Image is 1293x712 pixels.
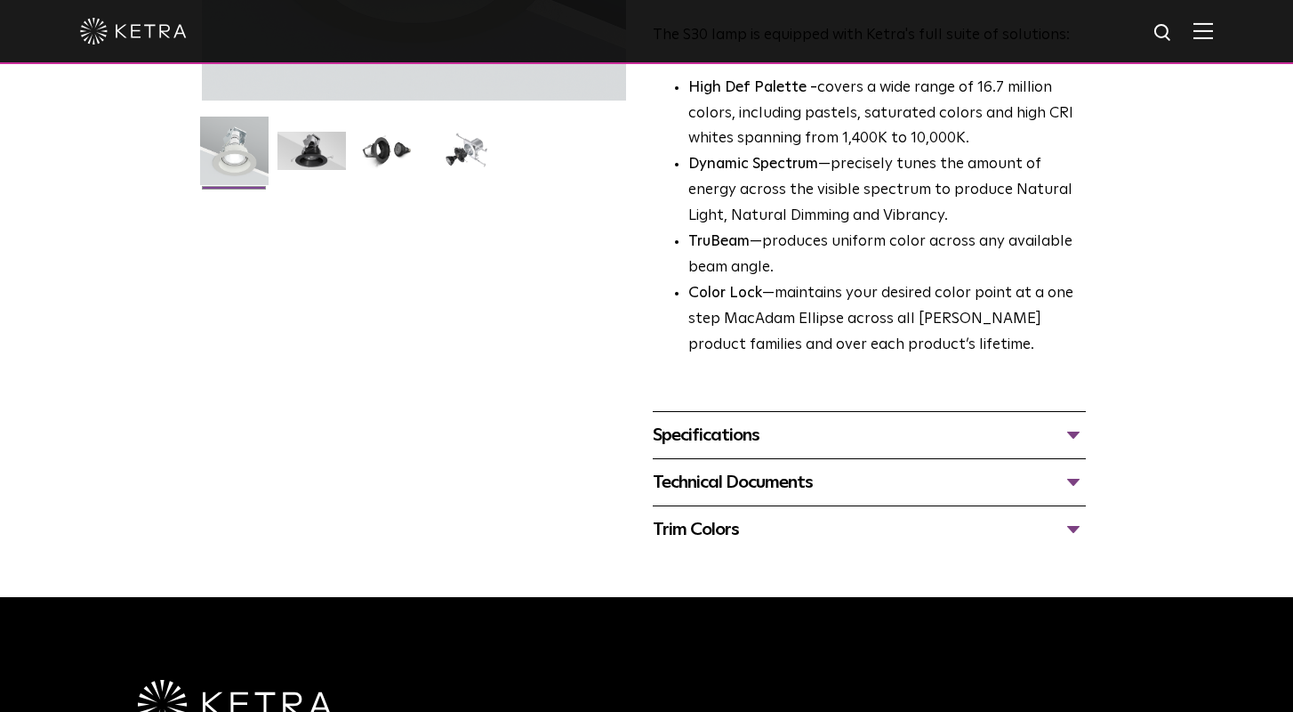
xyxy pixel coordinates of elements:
div: Trim Colors [653,515,1086,544]
li: —precisely tunes the amount of energy across the visible spectrum to produce Natural Light, Natur... [688,152,1086,230]
img: S30 Halo Downlight_Exploded_Black [432,132,501,183]
img: Hamburger%20Nav.svg [1193,22,1213,39]
img: S30 Halo Downlight_Table Top_Black [355,132,423,183]
strong: High Def Palette - [688,80,817,95]
img: search icon [1152,22,1175,44]
li: —maintains your desired color point at a one step MacAdam Ellipse across all [PERSON_NAME] produc... [688,281,1086,359]
strong: TruBeam [688,234,750,249]
img: S30 Halo Downlight_Hero_Black_Gradient [277,132,346,183]
img: S30-DownlightTrim-2021-Web-Square [200,117,269,198]
strong: Dynamic Spectrum [688,157,818,172]
p: covers a wide range of 16.7 million colors, including pastels, saturated colors and high CRI whit... [688,76,1086,153]
div: Specifications [653,421,1086,449]
strong: Color Lock [688,286,762,301]
div: Technical Documents [653,468,1086,497]
img: ketra-logo-2019-white [80,18,187,44]
li: —produces uniform color across any available beam angle. [688,230,1086,281]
